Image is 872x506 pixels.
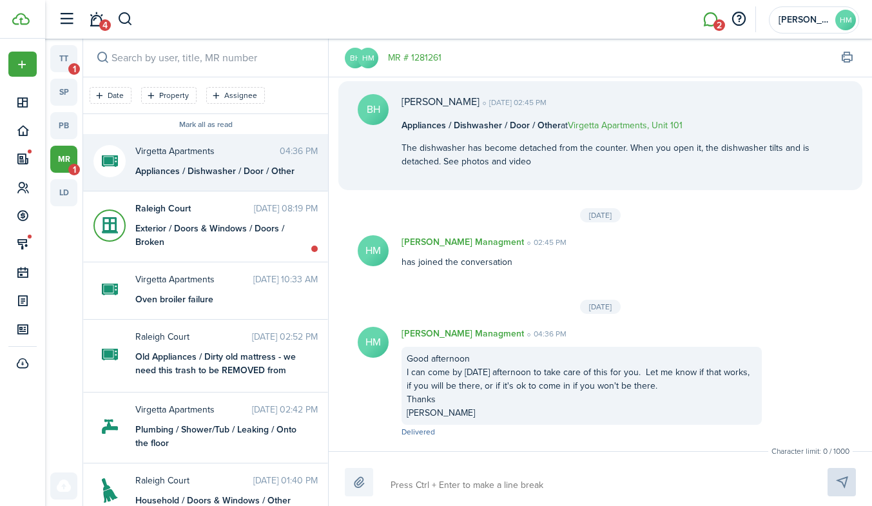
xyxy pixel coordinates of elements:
[179,121,233,130] button: Mark all as read
[206,87,265,104] filter-tag: Open filter
[779,15,830,24] span: Halfon Managment
[102,145,118,177] img: Appliances
[253,273,318,286] time: [DATE] 10:33 AM
[253,474,318,487] time: [DATE] 01:40 PM
[402,235,524,249] p: [PERSON_NAME] Managment
[835,10,856,30] avatar-text: HM
[402,119,843,132] p: at
[102,209,118,242] img: Exterior
[159,90,189,101] filter-tag-label: Property
[99,19,111,31] span: 4
[135,330,252,344] span: Raleigh Court
[12,13,30,25] img: TenantCloud
[389,235,775,269] div: has joined the conversation
[224,90,257,101] filter-tag-label: Assignee
[358,235,389,266] avatar-text: HM
[102,411,118,443] img: Plumbing
[135,350,296,379] div: Old Appliances / Dirty old mattress - we need this trash to be REMOVED from the garage!!!
[135,164,296,178] div: Appliances / Dishwasher / Door / Other
[50,45,77,72] a: tt
[135,222,296,249] div: Exterior / Doors & Windows / Doors / Broken
[252,403,318,416] time: [DATE] 02:42 PM
[838,49,856,67] button: Print
[93,49,111,67] button: Search
[280,144,318,158] time: 04:36 PM
[135,423,296,450] div: Plumbing / Shower/Tub / Leaking / Onto the floor
[580,208,621,222] div: [DATE]
[50,179,77,206] a: ld
[402,119,561,132] b: Appliances / Dishwasher / Door / Other
[135,202,254,215] span: Raleigh Court
[50,112,77,139] a: pb
[345,48,365,68] avatar-text: BH
[8,52,37,77] button: Open menu
[117,8,133,30] button: Search
[135,293,296,306] div: Oven broiler failure
[254,202,318,215] time: [DATE] 08:19 PM
[402,426,435,438] span: Delivered
[102,273,118,306] img: Appliances
[135,273,253,286] span: Virgetta Apartments
[358,327,389,358] avatar-text: HM
[83,39,328,77] input: search
[580,300,621,314] div: [DATE]
[358,48,378,68] avatar-text: HM
[524,328,567,340] time: 04:36 PM
[252,330,318,344] time: [DATE] 02:52 PM
[524,237,567,248] time: 02:45 PM
[568,119,683,132] a: Virgetta Apartments, Unit 101
[135,474,253,487] span: Raleigh Court
[768,445,853,457] small: Character limit: 0 / 1000
[480,97,547,108] time: [DATE] 02:45 PM
[135,144,280,158] span: Virgetta Apartments
[135,403,252,416] span: Virgetta Apartments
[402,94,480,110] p: [PERSON_NAME]
[402,347,762,425] div: Good afternoon I can come by [DATE] afternoon to take care of this for you. Let me know if that w...
[388,51,441,64] a: MR # 1281261
[50,146,77,173] a: mr
[402,141,843,168] p: The dishwasher has become detached from the counter. When you open it, the dishwasher tilts and i...
[54,7,79,32] button: Open sidebar
[90,87,131,104] filter-tag: Open filter
[358,94,389,125] avatar-text: BH
[728,8,750,30] button: Open resource center
[141,87,197,104] filter-tag: Open filter
[108,90,124,101] filter-tag-label: Date
[68,63,80,75] span: 1
[102,338,118,371] img: Appliances
[402,327,524,340] p: [PERSON_NAME] Managment
[50,79,77,106] a: sp
[84,3,108,36] a: Notifications
[68,164,80,175] span: 1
